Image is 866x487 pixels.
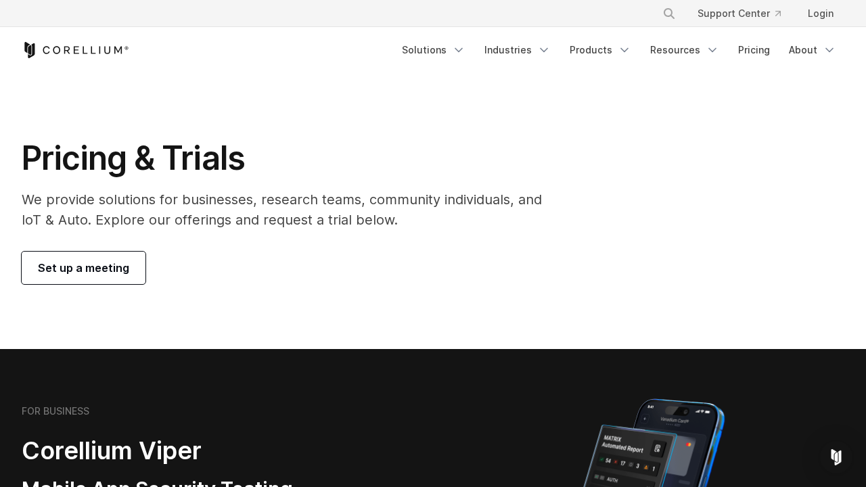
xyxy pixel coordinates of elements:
h2: Corellium Viper [22,436,368,466]
a: Support Center [687,1,792,26]
a: Corellium Home [22,42,129,58]
button: Search [657,1,681,26]
div: Navigation Menu [646,1,844,26]
div: Open Intercom Messenger [820,441,852,473]
a: Solutions [394,38,474,62]
div: Navigation Menu [394,38,844,62]
a: Products [562,38,639,62]
p: We provide solutions for businesses, research teams, community individuals, and IoT & Auto. Explo... [22,189,561,230]
a: Pricing [730,38,778,62]
a: Set up a meeting [22,252,145,284]
span: Set up a meeting [38,260,129,276]
h6: FOR BUSINESS [22,405,89,417]
a: Industries [476,38,559,62]
a: Login [797,1,844,26]
a: Resources [642,38,727,62]
h1: Pricing & Trials [22,138,561,179]
a: About [781,38,844,62]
